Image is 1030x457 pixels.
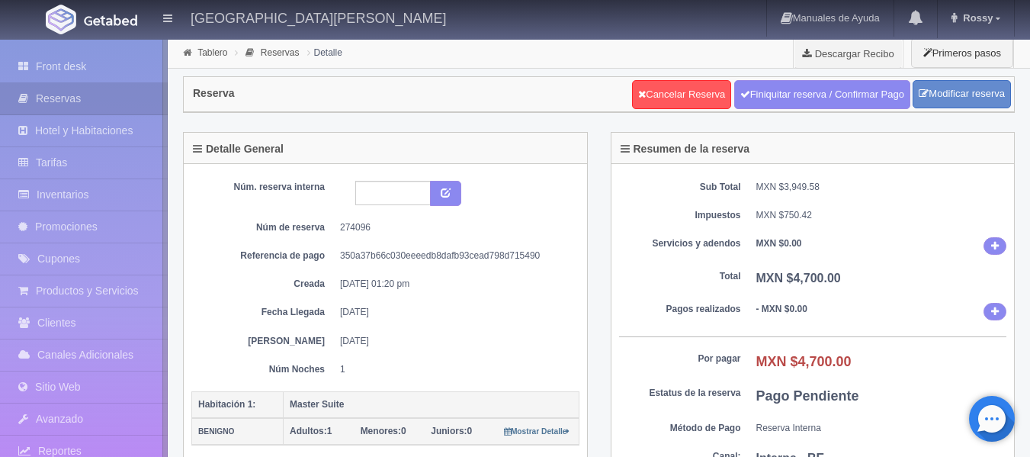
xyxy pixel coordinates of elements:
[632,80,731,109] a: Cancelar Reserva
[340,278,568,291] dd: [DATE] 01:20 pm
[756,181,1007,194] dd: MXN $3,949.58
[303,45,346,60] li: Detalle
[619,422,741,435] dt: Método de Pago
[284,391,579,418] th: Master Suite
[198,399,255,410] b: Habitación 1:
[619,270,741,283] dt: Total
[84,14,137,26] img: Getabed
[203,249,325,262] dt: Referencia de pago
[619,209,741,222] dt: Impuestos
[756,422,1007,435] dd: Reserva Interna
[431,426,467,436] strong: Juniors:
[361,426,406,436] span: 0
[619,303,741,316] dt: Pagos realizados
[203,363,325,376] dt: Núm Noches
[197,47,227,58] a: Tablero
[340,249,568,262] dd: 350a37b66c030eeeedb8dafb93cead798d715490
[340,306,568,319] dd: [DATE]
[203,221,325,234] dt: Núm de reserva
[619,181,741,194] dt: Sub Total
[203,181,325,194] dt: Núm. reserva interna
[340,335,568,348] dd: [DATE]
[734,80,910,109] a: Finiquitar reserva / Confirmar Pago
[621,143,750,155] h4: Resumen de la reserva
[959,12,993,24] span: Rossy
[756,238,802,249] b: MXN $0.00
[794,38,903,69] a: Descargar Recibo
[340,221,568,234] dd: 274096
[504,427,570,436] small: Mostrar Detalle
[619,387,741,400] dt: Estatus de la reserva
[619,352,741,365] dt: Por pagar
[619,237,741,250] dt: Servicios y adendos
[431,426,472,436] span: 0
[756,388,859,404] b: Pago Pendiente
[756,272,841,285] b: MXN $4,700.00
[193,143,284,155] h4: Detalle General
[198,427,235,436] small: BENIGNO
[193,88,235,99] h4: Reserva
[913,80,1011,108] a: Modificar reserva
[756,304,807,314] b: - MXN $0.00
[504,426,570,436] a: Mostrar Detalle
[191,8,446,27] h4: [GEOGRAPHIC_DATA][PERSON_NAME]
[756,354,852,369] b: MXN $4,700.00
[46,5,76,34] img: Getabed
[203,278,325,291] dt: Creada
[911,38,1013,68] button: Primeros pasos
[203,335,325,348] dt: [PERSON_NAME]
[290,426,332,436] span: 1
[361,426,401,436] strong: Menores:
[261,47,300,58] a: Reservas
[290,426,327,436] strong: Adultos:
[340,363,568,376] dd: 1
[756,209,1007,222] dd: MXN $750.42
[203,306,325,319] dt: Fecha Llegada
